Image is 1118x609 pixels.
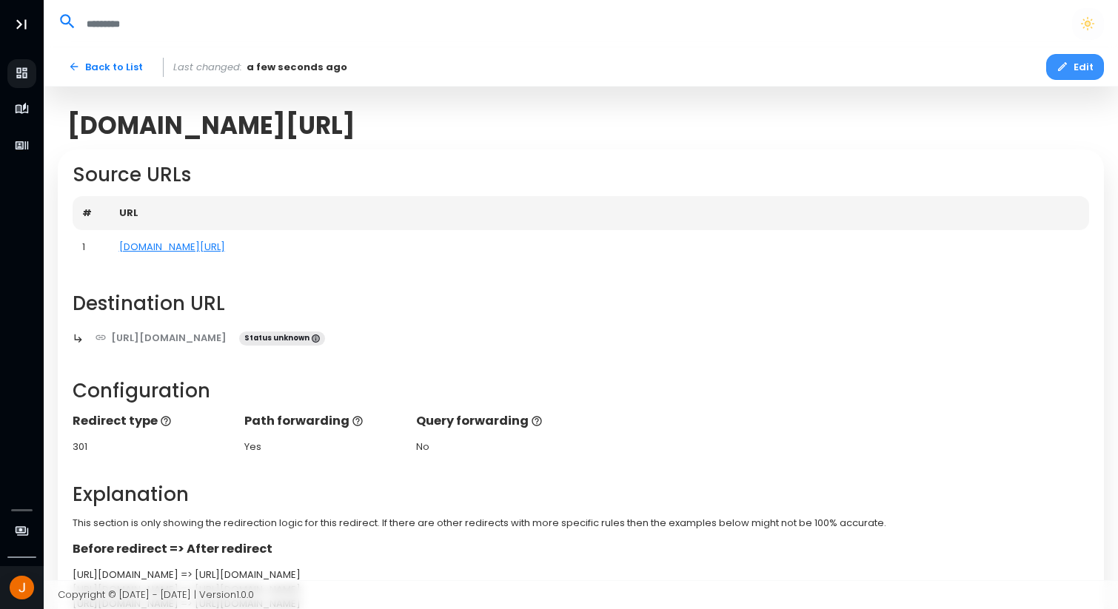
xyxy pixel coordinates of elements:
div: 1 [82,240,100,255]
img: Avatar [10,576,34,600]
th: URL [110,196,1090,230]
h2: Destination URL [73,292,1090,315]
a: [URL][DOMAIN_NAME] [84,325,238,351]
div: [URL][DOMAIN_NAME] => [URL][DOMAIN_NAME] [73,568,1090,582]
p: Before redirect => After redirect [73,540,1090,558]
th: # [73,196,110,230]
button: Edit [1046,54,1104,80]
button: Toggle Aside [7,10,36,38]
span: [DOMAIN_NAME][URL] [67,111,355,140]
h2: Explanation [73,483,1090,506]
h2: Configuration [73,380,1090,403]
div: Yes [244,440,402,454]
span: Last changed: [173,60,242,75]
p: Redirect type [73,412,230,430]
h2: Source URLs [73,164,1090,186]
a: [DOMAIN_NAME][URL] [119,240,225,254]
p: Query forwarding [416,412,574,430]
p: Path forwarding [244,412,402,430]
span: a few seconds ago [247,60,347,75]
div: No [416,440,574,454]
div: 301 [73,440,230,454]
span: Status unknown [239,332,325,346]
p: This section is only showing the redirection logic for this redirect. If there are other redirect... [73,516,1090,531]
a: Back to List [58,54,153,80]
span: Copyright © [DATE] - [DATE] | Version 1.0.0 [58,588,254,602]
